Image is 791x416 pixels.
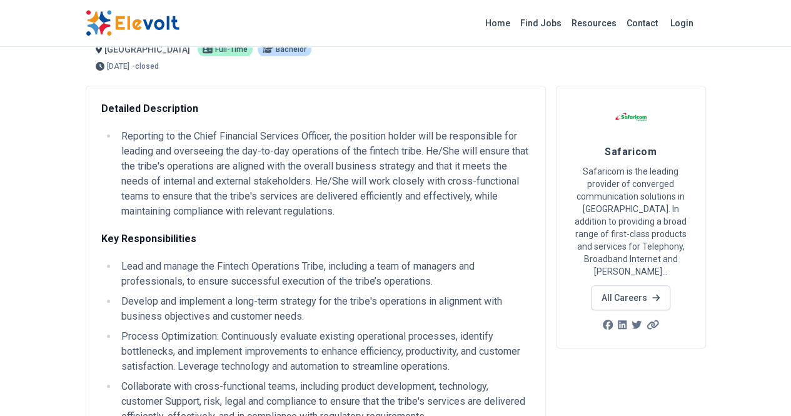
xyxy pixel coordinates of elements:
[118,259,530,289] li: Lead and manage the Fintech Operations Tribe, including a team of managers and professionals, to ...
[132,63,159,70] p: - closed
[118,129,530,219] li: Reporting to the Chief Financial Services Officer, the position holder will be responsible for le...
[515,13,567,33] a: Find Jobs
[118,329,530,374] li: Process Optimization: Continuously evaluate existing operational processes, identify bottlenecks,...
[118,294,530,324] li: Develop and implement a long-term strategy for the tribe's operations in alignment with business ...
[276,46,306,53] span: bachelor
[104,44,190,54] span: [GEOGRAPHIC_DATA]
[572,165,690,278] p: Safaricom is the leading provider of converged communication solutions in [GEOGRAPHIC_DATA]. In a...
[605,146,657,158] span: Safaricom
[480,13,515,33] a: Home
[622,13,663,33] a: Contact
[567,13,622,33] a: Resources
[215,46,248,53] span: full-time
[101,233,196,245] strong: Key Responsibilities
[101,103,198,114] strong: Detailed Description
[615,101,647,133] img: Safaricom
[663,11,701,36] a: Login
[86,10,179,36] img: Elevolt
[728,356,791,416] iframe: Chat Widget
[591,285,670,310] a: All Careers
[107,63,129,70] span: [DATE]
